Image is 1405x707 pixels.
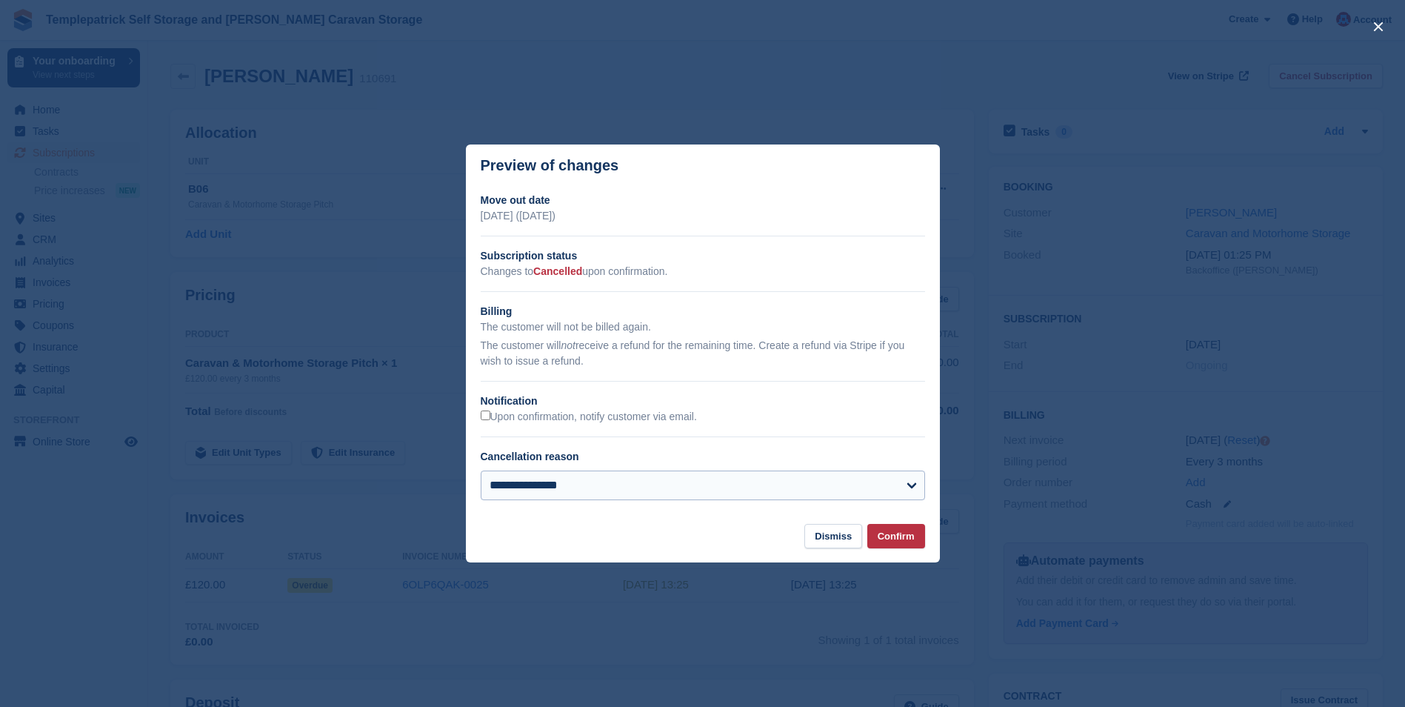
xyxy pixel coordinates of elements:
p: Changes to upon confirmation. [481,264,925,279]
em: not [561,339,575,351]
p: [DATE] ([DATE]) [481,208,925,224]
p: The customer will receive a refund for the remaining time. Create a refund via Stripe if you wish... [481,338,925,369]
button: Confirm [867,524,925,548]
h2: Billing [481,304,925,319]
p: Preview of changes [481,157,619,174]
input: Upon confirmation, notify customer via email. [481,411,490,420]
label: Upon confirmation, notify customer via email. [481,411,697,424]
span: Cancelled [533,265,582,277]
p: The customer will not be billed again. [481,319,925,335]
button: Dismiss [804,524,862,548]
h2: Notification [481,394,925,409]
button: close [1366,15,1390,39]
label: Cancellation reason [481,451,579,462]
h2: Move out date [481,193,925,208]
h2: Subscription status [481,248,925,264]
